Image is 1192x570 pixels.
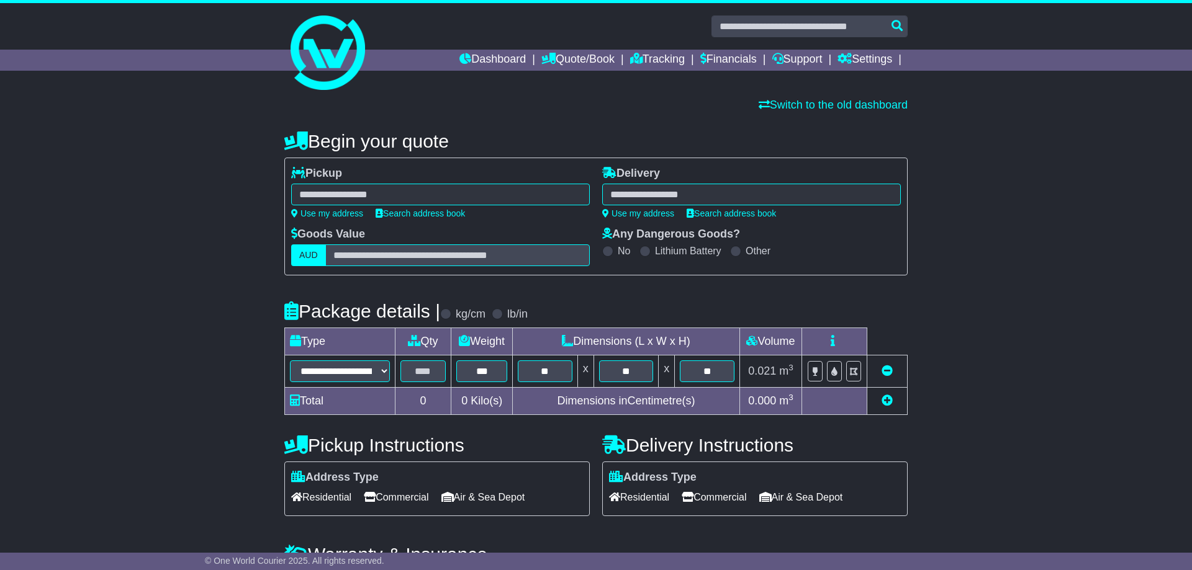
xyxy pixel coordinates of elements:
a: Tracking [630,50,685,71]
label: Pickup [291,167,342,180]
td: x [659,355,675,388]
span: Residential [609,488,669,507]
a: Financials [700,50,757,71]
label: Address Type [609,471,697,484]
label: Address Type [291,471,379,484]
label: Other [746,245,770,257]
a: Add new item [882,394,893,407]
a: Use my address [602,208,674,218]
td: Kilo(s) [451,388,513,415]
h4: Pickup Instructions [284,435,590,455]
a: Support [772,50,823,71]
a: Search address book [376,208,465,218]
h4: Delivery Instructions [602,435,908,455]
span: Residential [291,488,351,507]
td: Total [285,388,395,415]
label: Lithium Battery [655,245,721,257]
td: Weight [451,328,513,355]
span: © One World Courier 2025. All rights reserved. [205,556,384,566]
span: Commercial [682,488,746,507]
label: Goods Value [291,228,365,241]
a: Search address book [687,208,776,218]
a: Remove this item [882,365,893,377]
a: Settings [838,50,892,71]
span: Air & Sea Depot [441,488,525,507]
td: Dimensions (L x W x H) [513,328,740,355]
td: Type [285,328,395,355]
span: 0.000 [748,394,776,407]
label: Delivery [602,167,660,180]
span: Commercial [364,488,428,507]
h4: Warranty & Insurance [284,544,908,564]
a: Switch to the old dashboard [759,99,908,111]
a: Use my address [291,208,363,218]
label: AUD [291,244,326,266]
label: Any Dangerous Goods? [602,228,740,241]
a: Quote/Book [541,50,615,71]
label: kg/cm [456,308,485,321]
a: Dashboard [459,50,526,71]
span: 0 [461,394,467,407]
sup: 3 [788,393,793,402]
span: m [779,394,793,407]
td: x [577,355,594,388]
span: Air & Sea Depot [759,488,843,507]
td: 0 [395,388,451,415]
label: lb/in [507,308,528,321]
td: Volume [739,328,801,355]
h4: Begin your quote [284,131,908,151]
h4: Package details | [284,301,440,321]
td: Dimensions in Centimetre(s) [513,388,740,415]
span: 0.021 [748,365,776,377]
label: No [618,245,630,257]
span: m [779,365,793,377]
td: Qty [395,328,451,355]
sup: 3 [788,363,793,372]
